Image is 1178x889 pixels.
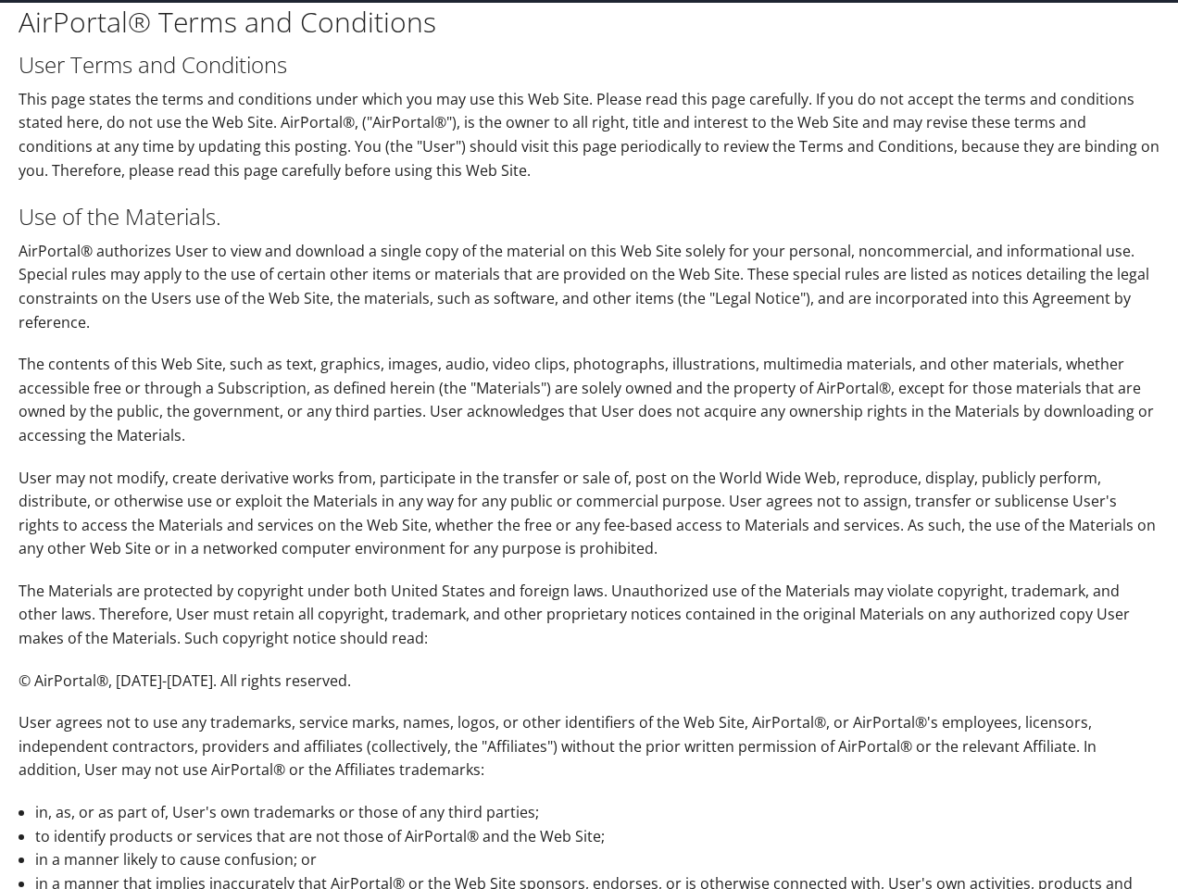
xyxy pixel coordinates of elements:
[35,801,1159,825] li: in, as, or as part of, User's own trademarks or those of any third parties;
[19,467,1159,561] p: User may not modify, create derivative works from, participate in the transfer or sale of, post o...
[19,353,1159,447] p: The contents of this Web Site, such as text, graphics, images, audio, video clips, photographs, i...
[19,201,1159,232] h2: Use of the Materials.
[19,3,1159,42] h1: AirPortal® Terms and Conditions
[19,88,1159,182] p: This page states the terms and conditions under which you may use this Web Site. Please read this...
[35,848,1159,872] li: in a manner likely to cause confusion; or
[19,49,1159,81] h2: User Terms and Conditions
[19,240,1159,334] p: AirPortal® authorizes User to view and download a single copy of the material on this Web Site so...
[19,580,1159,651] p: The Materials are protected by copyright under both United States and foreign laws. Unauthorized ...
[19,670,1159,694] p: © AirPortal®, [DATE]-[DATE]. All rights reserved.
[35,825,1159,849] li: to identify products or services that are not those of AirPortal® and the Web Site;
[19,711,1159,783] p: User agrees not to use any trademarks, service marks, names, logos, or other identifiers of the W...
